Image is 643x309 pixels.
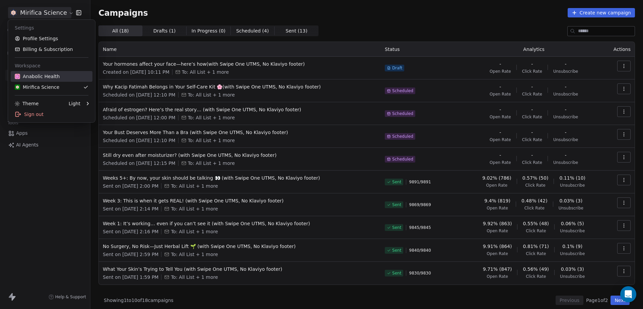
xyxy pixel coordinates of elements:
div: Light [69,100,80,107]
a: Profile Settings [11,33,92,44]
div: Mirifica Science [15,84,59,90]
img: MIRIFICA%20science_logo_icon-big.png [15,84,20,90]
div: Sign out [11,109,92,120]
div: Settings [11,22,92,33]
img: Anabolic-Health-Icon-192.png [15,74,20,79]
div: Anabolic Health [15,73,60,80]
div: Workspace [11,60,92,71]
div: Theme [15,100,39,107]
a: Billing & Subscription [11,44,92,55]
